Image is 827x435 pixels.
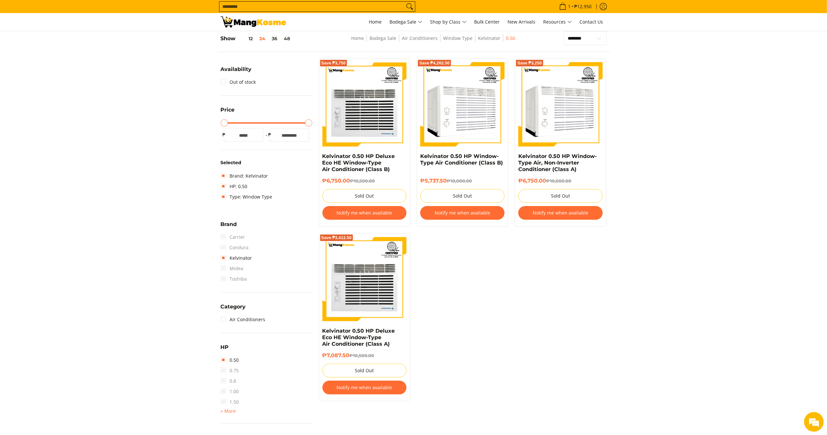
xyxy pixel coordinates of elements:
[322,153,395,172] a: Kelvinator 0.50 HP Deluxe Eco HE Window-Type Air Conditioner (Class B)
[370,35,396,41] a: Bodega Sale
[221,355,239,365] a: 0.50
[474,19,500,25] span: Bulk Center
[420,189,505,203] button: Sold Out
[221,171,268,181] a: Brand: Kelvinator
[430,18,467,26] span: Shop by Class
[236,36,256,41] button: 12
[580,19,603,25] span: Contact Us
[221,222,237,227] span: Brand
[322,178,407,184] h6: ₱6,750.00
[506,34,515,43] span: 0.50
[419,61,450,65] span: Save ₱4,262.50
[508,19,536,25] span: New Arrivals
[221,67,252,72] span: Availability
[221,181,248,192] a: HP: 0.50
[221,397,239,407] span: 1.50
[221,304,246,314] summary: Open
[518,206,603,220] button: Notify me when available
[350,178,375,183] del: ₱10,500.00
[221,77,256,87] a: Out of stock
[350,353,374,358] del: ₱10,500.00
[221,16,286,27] img: Bodega Sale Aircon l Mang Kosme: Home Appliances Warehouse Sale Window Type
[221,131,227,138] span: ₱
[321,61,346,65] span: Save ₱3,750
[221,107,235,117] summary: Open
[221,407,236,415] summary: Open
[405,2,415,11] button: Search
[387,13,426,31] a: Bodega Sale
[471,13,503,31] a: Bulk Center
[567,4,572,9] span: 1
[221,386,239,397] span: 1.00
[221,314,266,325] a: Air Conditioners
[221,222,237,232] summary: Open
[221,35,294,42] h5: Show
[518,178,603,184] h6: ₱6,750.00
[402,35,438,41] a: Air Conditioners
[322,206,407,220] button: Notify me when available
[38,82,90,148] span: We're online!
[293,13,607,31] nav: Main Menu
[366,13,385,31] a: Home
[221,345,229,355] summary: Open
[221,242,249,253] span: Condura
[321,236,352,240] span: Save ₱3,412.50
[221,67,252,77] summary: Open
[420,153,503,166] a: Kelvinator 0.50 HP Window-Type Air Conditioner (Class B)
[221,253,252,263] a: Kelvinator
[427,13,470,31] a: Shop by Class
[574,4,593,9] span: ₱12,950
[447,178,472,183] del: ₱10,000.00
[269,36,281,41] button: 36
[221,376,236,386] span: 0.8
[221,160,312,166] h6: Selected
[369,19,382,25] span: Home
[221,304,246,309] span: Category
[351,35,364,41] a: Home
[543,18,572,26] span: Resources
[322,189,407,203] button: Sold Out
[221,263,244,274] span: Midea
[221,192,272,202] a: Type: Window Type
[107,3,123,19] div: Minimize live chat window
[518,189,603,203] button: Sold Out
[221,365,239,376] span: 0.75
[322,352,407,359] h6: ₱7,087.50
[221,107,235,113] span: Price
[322,237,407,321] img: Kelvinator 0.50 HP Deluxe Eco HE Window-Type Air Conditioner (Class A)
[546,178,571,183] del: ₱10,000.00
[518,62,603,147] img: Kelvinator 0.50 HP Window-Type Air, Non-Inverter Conditioner (Class A)
[267,131,273,138] span: ₱
[256,36,269,41] button: 24
[221,232,245,242] span: Carrier
[221,274,247,284] span: Toshiba
[517,61,542,65] span: Save ₱3,250
[322,328,395,347] a: Kelvinator 0.50 HP Deluxe Eco HE Window-Type Air Conditioner (Class A)
[3,179,125,201] textarea: Type your message and hit 'Enter'
[518,153,597,172] a: Kelvinator 0.50 HP Window-Type Air, Non-Inverter Conditioner (Class A)
[390,18,422,26] span: Bodega Sale
[221,409,236,414] span: + More
[420,62,505,147] img: Kelvinator 0.50 HP Window-Type Air Conditioner (Class B)
[221,345,229,350] span: HP
[443,35,473,41] a: Window Type
[281,36,294,41] button: 48
[577,13,607,31] a: Contact Us
[540,13,575,31] a: Resources
[505,13,539,31] a: New Arrivals
[322,381,407,394] button: Notify me when available
[420,178,505,184] h6: ₱5,737.50
[317,34,550,49] nav: Breadcrumbs
[478,35,500,41] a: Kelvinator
[322,364,407,377] button: Sold Out
[322,62,407,147] img: Kelvinator 0.50 HP Deluxe Eco HE Window-Type Air Conditioner (Class B)
[420,206,505,220] button: Notify me when available
[34,37,110,45] div: Chat with us now
[557,3,594,10] span: •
